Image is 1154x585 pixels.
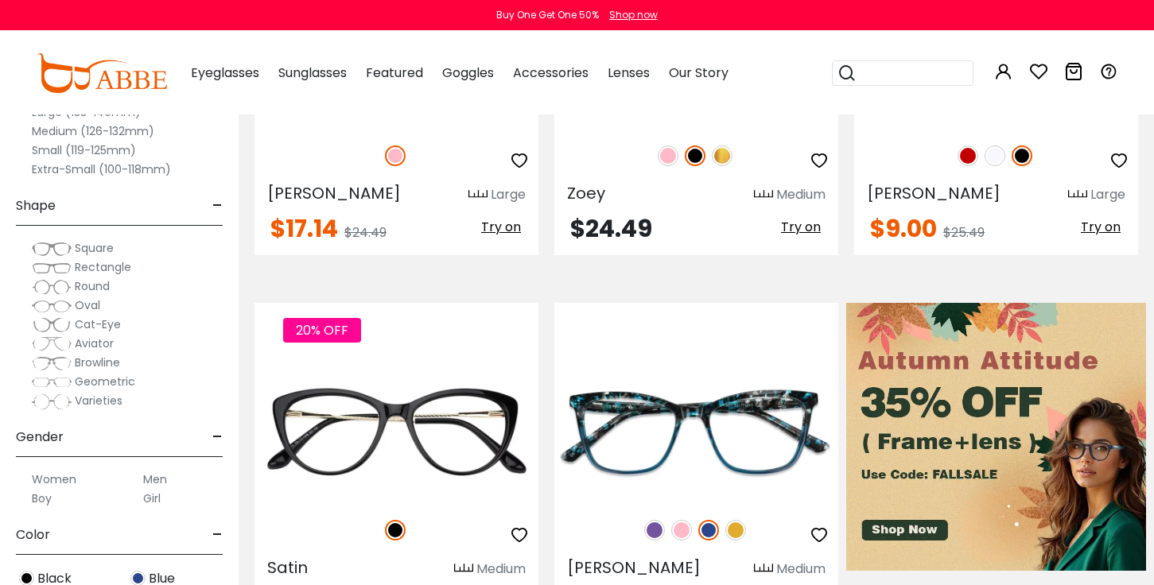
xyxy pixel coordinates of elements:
img: Cat-Eye.png [32,317,72,333]
img: Blue [698,520,719,540]
span: Featured [366,64,423,82]
img: size ruler [754,563,773,575]
span: Eyeglasses [191,64,259,82]
img: Black [1012,145,1032,166]
img: Square.png [32,241,72,257]
label: Women [32,470,76,489]
span: $24.49 [570,211,652,246]
span: Try on [1081,218,1121,236]
span: Goggles [442,64,494,82]
span: Accessories [513,64,589,82]
span: Try on [781,218,821,236]
img: Black Satin - Acetate,Metal ,Universal Bridge Fit [255,360,538,502]
span: $24.49 [344,223,387,242]
span: Sunglasses [278,64,347,82]
span: $17.14 [270,211,338,246]
span: $9.00 [870,211,937,246]
span: Cat-Eye [75,316,121,332]
span: Oval [75,297,100,313]
div: Medium [776,185,826,204]
span: Try on [481,218,521,236]
img: Aviator.png [32,336,72,352]
span: Our Story [669,64,729,82]
div: Shop now [609,8,658,22]
img: Round.png [32,279,72,295]
span: Round [75,278,110,294]
span: - [212,418,223,456]
img: Gold [712,145,732,166]
span: - [212,187,223,225]
span: 20% OFF [283,318,361,343]
div: Large [491,185,526,204]
img: Browline.png [32,355,72,371]
span: Geometric [75,374,135,389]
span: [PERSON_NAME] [867,182,1001,204]
img: Autumn Attitude Sale [846,303,1146,571]
button: Try on [776,217,826,238]
img: abbeglasses.com [37,53,167,93]
div: Medium [476,560,526,579]
button: Try on [476,217,526,238]
a: Shop now [601,8,658,21]
span: Browline [75,354,120,370]
span: $25.49 [943,223,985,242]
label: Small (119-125mm) [32,141,136,160]
img: Geometric.png [32,374,72,390]
img: Pink [385,145,406,166]
button: Try on [1076,217,1125,238]
img: size ruler [468,189,488,201]
span: Satin [267,556,308,579]
img: size ruler [1068,189,1087,201]
span: Square [75,240,114,256]
span: Aviator [75,335,114,351]
img: Yellow [725,520,746,540]
img: Black [385,520,406,540]
span: Lenses [608,64,650,82]
label: Medium (126-132mm) [32,122,154,141]
img: Pink [671,520,692,540]
label: Men [143,470,167,489]
img: Purple [644,520,665,540]
div: Buy One Get One 50% [496,8,599,22]
span: Shape [16,187,56,225]
div: Medium [776,560,826,579]
img: Black [685,145,705,166]
span: - [212,516,223,554]
span: Gender [16,418,64,456]
img: Red [958,145,978,166]
label: Girl [143,489,161,508]
img: Oval.png [32,298,72,314]
img: Pink [658,145,678,166]
span: Varieties [75,393,122,409]
label: Boy [32,489,52,508]
span: Zoey [567,182,605,204]
span: [PERSON_NAME] [567,556,701,579]
span: Color [16,516,50,554]
div: Large [1090,185,1125,204]
img: Translucent [985,145,1005,166]
img: Rectangle.png [32,260,72,276]
span: Rectangle [75,259,131,275]
img: size ruler [754,189,773,201]
label: Extra-Small (100-118mm) [32,160,171,179]
img: Blue Masser - Acetate ,Universal Bridge Fit [554,360,838,502]
img: Varieties.png [32,393,72,410]
img: size ruler [454,563,473,575]
span: [PERSON_NAME] [267,182,401,204]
